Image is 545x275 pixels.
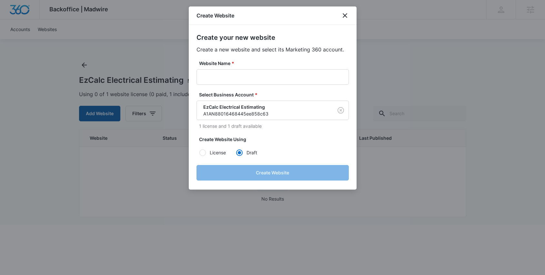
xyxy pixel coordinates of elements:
[199,60,351,67] label: Website Name
[197,33,349,42] h2: Create your new website
[203,104,324,110] p: EzCalc Electrical Estimating
[197,12,234,19] h1: Create Website
[341,12,349,19] button: close
[336,105,346,115] button: Clear
[199,149,236,156] label: License
[199,123,349,129] p: 1 license and 1 draft available
[199,136,351,143] label: Create Website Using
[197,46,349,53] p: Create a new website and select its Marketing 360 account.
[236,149,273,156] label: Draft
[199,91,351,98] label: Select Business Account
